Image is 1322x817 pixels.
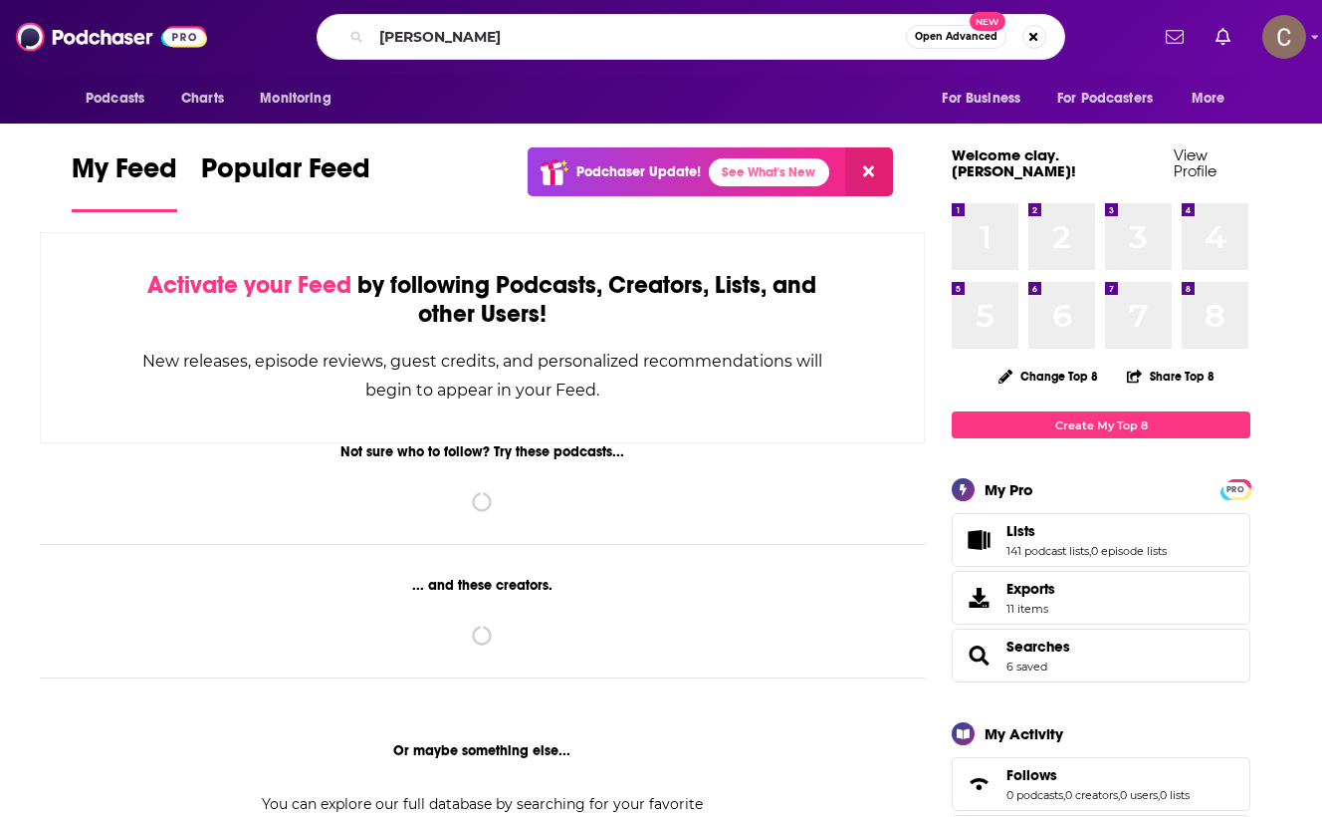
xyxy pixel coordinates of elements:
[1006,602,1055,616] span: 11 items
[1262,15,1306,59] img: User Profile
[40,742,925,759] div: Or maybe something else...
[1178,80,1250,118] button: open menu
[959,526,998,554] a: Lists
[181,85,224,113] span: Charts
[1089,544,1091,558] span: ,
[371,21,906,53] input: Search podcasts, credits, & more...
[1262,15,1306,59] span: Logged in as clay.bolton
[317,14,1065,60] div: Search podcasts, credits, & more...
[1006,660,1047,674] a: 6 saved
[40,443,925,460] div: Not sure who to follow? Try these podcasts...
[959,642,998,670] a: Searches
[1006,522,1035,540] span: Lists
[959,770,998,798] a: Follows
[1057,85,1153,113] span: For Podcasters
[72,151,177,197] span: My Feed
[1006,788,1063,802] a: 0 podcasts
[168,80,236,118] a: Charts
[1262,15,1306,59] button: Show profile menu
[246,80,356,118] button: open menu
[1006,522,1167,540] a: Lists
[1158,788,1160,802] span: ,
[140,271,824,329] div: by following Podcasts, Creators, Lists, and other Users!
[1006,544,1089,558] a: 141 podcast lists
[1044,80,1182,118] button: open menu
[1120,788,1158,802] a: 0 users
[985,724,1063,743] div: My Activity
[40,577,925,594] div: ... and these creators.
[985,480,1033,499] div: My Pro
[1126,357,1215,396] button: Share Top 8
[1065,788,1118,802] a: 0 creators
[1192,85,1225,113] span: More
[147,270,351,300] span: Activate your Feed
[970,12,1005,31] span: New
[952,629,1250,682] span: Searches
[928,80,1045,118] button: open menu
[952,571,1250,625] a: Exports
[709,158,829,186] a: See What's New
[1063,788,1065,802] span: ,
[576,163,701,180] p: Podchaser Update!
[1174,145,1216,180] a: View Profile
[952,411,1250,438] a: Create My Top 8
[1223,481,1247,496] a: PRO
[1006,638,1070,656] a: Searches
[1223,482,1247,497] span: PRO
[915,32,997,42] span: Open Advanced
[959,584,998,612] span: Exports
[1208,20,1238,54] a: Show notifications dropdown
[86,85,144,113] span: Podcasts
[201,151,370,197] span: Popular Feed
[1160,788,1190,802] a: 0 lists
[987,364,1110,389] button: Change Top 8
[1158,20,1192,54] a: Show notifications dropdown
[72,151,177,212] a: My Feed
[942,85,1020,113] span: For Business
[1006,580,1055,598] span: Exports
[260,85,330,113] span: Monitoring
[201,151,370,212] a: Popular Feed
[72,80,170,118] button: open menu
[906,25,1006,49] button: Open AdvancedNew
[1006,766,1057,784] span: Follows
[140,347,824,405] div: New releases, episode reviews, guest credits, and personalized recommendations will begin to appe...
[1006,766,1190,784] a: Follows
[952,757,1250,811] span: Follows
[1118,788,1120,802] span: ,
[1091,544,1167,558] a: 0 episode lists
[952,145,1076,180] a: Welcome clay.[PERSON_NAME]!
[16,18,207,56] img: Podchaser - Follow, Share and Rate Podcasts
[952,513,1250,567] span: Lists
